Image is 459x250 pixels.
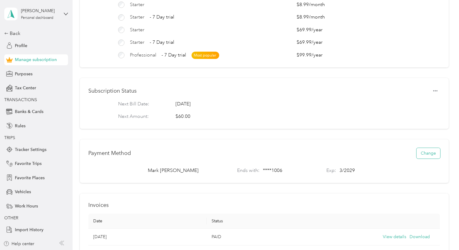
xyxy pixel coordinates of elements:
[425,216,459,250] iframe: Everlance-gr Chat Button Frame
[15,227,43,233] span: Import History
[88,214,206,229] th: Date
[161,52,186,59] span: - 7 Day trial
[130,26,144,34] span: Starter
[4,97,37,102] span: TRANSACTIONS
[175,101,191,108] span: [DATE]
[3,241,34,247] button: Help center
[21,8,59,14] div: [PERSON_NAME]
[130,1,144,9] span: Starter
[15,71,32,77] span: Purposes
[15,43,27,49] span: Profile
[130,39,144,46] span: Starter
[15,57,57,63] span: Manage subscription
[148,167,199,174] p: Mark [PERSON_NAME]
[130,52,156,59] span: Professional
[416,148,440,159] button: Change
[4,30,65,37] div: Back
[15,175,45,181] span: Favorite Places
[4,135,15,140] span: TRIPS
[150,39,174,46] span: - 7 Day trial
[4,215,18,221] span: OTHER
[15,146,46,153] span: Tracker Settings
[150,14,174,21] span: - 7 Day trial
[326,167,336,174] p: Exp:
[118,101,165,108] p: Next Bill Date:
[297,1,330,9] span: $8.99 / month
[130,14,144,21] span: Starter
[15,189,31,195] span: Vehicles
[297,26,330,34] span: $69.99 / year
[88,229,206,245] td: [DATE]
[15,160,42,167] span: Favorite Trips
[207,214,325,229] th: Status
[118,113,165,120] p: Next Amount:
[339,167,355,174] p: 3 / 2029
[15,203,38,209] span: Work Hours
[175,113,190,120] div: $60.00
[297,39,330,46] span: $69.99 / year
[88,88,137,94] h1: Subscription Status
[192,52,219,59] span: Most popular
[410,234,430,240] button: Download
[15,123,25,129] span: Rules
[237,167,260,174] p: Ends with:
[297,14,330,21] span: $8.99 / month
[88,202,440,208] h1: Invoices
[15,108,43,115] span: Banks & Cards
[212,234,221,239] span: PAID
[15,85,36,91] span: Tax Center
[383,234,406,240] button: View details
[88,150,131,156] h1: Payment Method
[21,16,53,20] div: Personal dashboard
[297,52,330,59] span: $99.99 / year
